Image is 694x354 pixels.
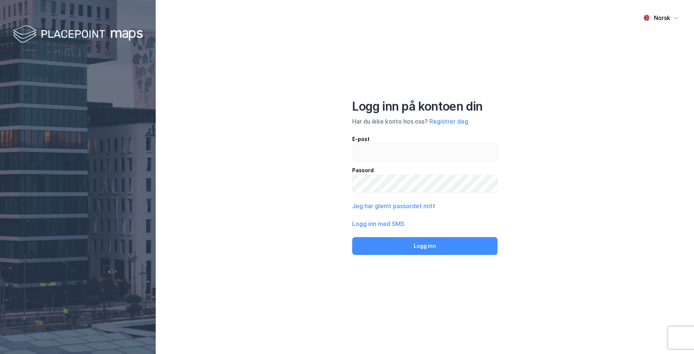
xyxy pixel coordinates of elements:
[352,166,498,175] div: Passord
[13,24,143,46] img: logo-white.f07954bde2210d2a523dddb988cd2aa7.svg
[654,13,670,22] div: Norsk
[352,237,498,255] button: Logg inn
[352,135,498,144] div: E-post
[352,201,435,210] button: Jeg har glemt passordet mitt
[352,117,498,126] div: Har du ikke konto hos oss?
[352,99,498,114] div: Logg inn på kontoen din
[352,219,404,228] button: Logg inn med SMS
[429,117,468,126] button: Registrer deg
